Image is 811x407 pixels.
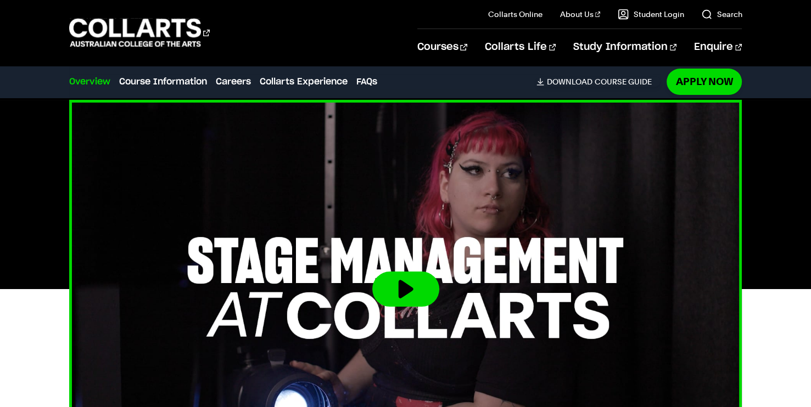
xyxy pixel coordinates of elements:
[69,75,110,88] a: Overview
[536,77,660,87] a: DownloadCourse Guide
[694,29,742,65] a: Enquire
[260,75,348,88] a: Collarts Experience
[667,69,742,94] a: Apply Now
[69,17,210,48] div: Go to homepage
[488,9,542,20] a: Collarts Online
[701,9,742,20] a: Search
[546,77,592,87] span: Download
[356,75,377,88] a: FAQs
[485,29,556,65] a: Collarts Life
[573,29,676,65] a: Study Information
[119,75,207,88] a: Course Information
[216,75,251,88] a: Careers
[618,9,684,20] a: Student Login
[560,9,601,20] a: About Us
[417,29,467,65] a: Courses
